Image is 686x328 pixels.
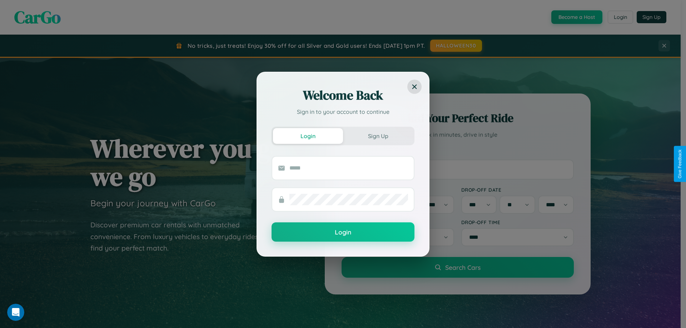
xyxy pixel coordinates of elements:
[343,128,413,144] button: Sign Up
[272,222,414,242] button: Login
[272,107,414,116] p: Sign in to your account to continue
[7,304,24,321] iframe: Intercom live chat
[272,87,414,104] h2: Welcome Back
[273,128,343,144] button: Login
[677,150,682,178] div: Give Feedback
